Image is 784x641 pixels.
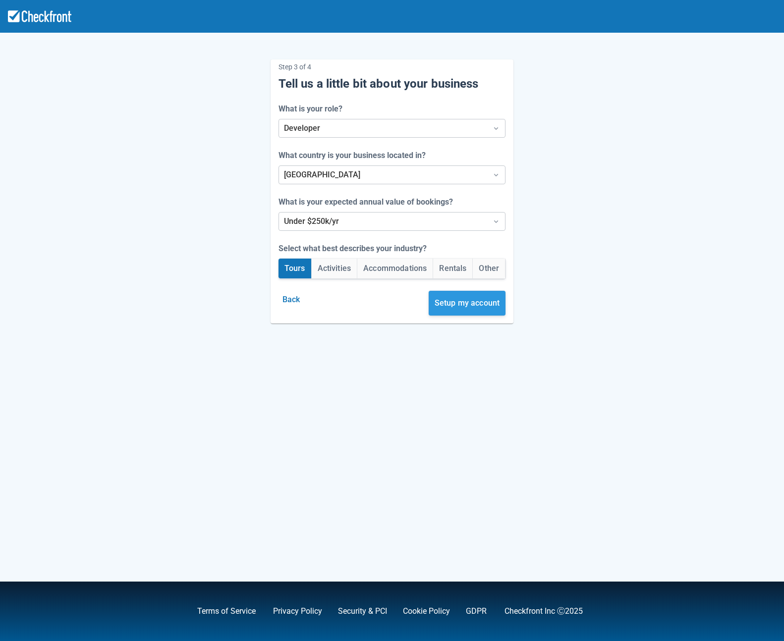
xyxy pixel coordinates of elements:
[473,259,505,278] button: Other
[181,605,257,617] div: ,
[491,123,501,133] span: Dropdown icon
[279,291,304,309] button: Back
[279,259,311,278] button: Tours
[641,534,784,641] iframe: Chat Widget
[403,606,450,616] a: Cookie Policy
[279,103,346,115] label: What is your role?
[504,606,583,616] a: Checkfront Inc Ⓒ2025
[312,259,357,278] button: Activities
[279,196,457,208] label: What is your expected annual value of bookings?
[197,606,256,616] a: Terms of Service
[279,150,430,161] label: What country is your business located in?
[279,59,506,74] p: Step 3 of 4
[357,259,433,278] button: Accommodations
[491,170,501,180] span: Dropdown icon
[338,606,387,616] a: Security & PCI
[433,259,472,278] button: Rentals
[450,605,489,617] div: .
[466,606,487,616] a: GDPR
[279,243,431,255] label: Select what best describes your industry?
[491,216,501,226] span: Dropdown icon
[279,295,304,304] a: Back
[273,606,322,616] a: Privacy Policy
[429,291,506,316] button: Setup my account
[279,76,506,91] h5: Tell us a little bit about your business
